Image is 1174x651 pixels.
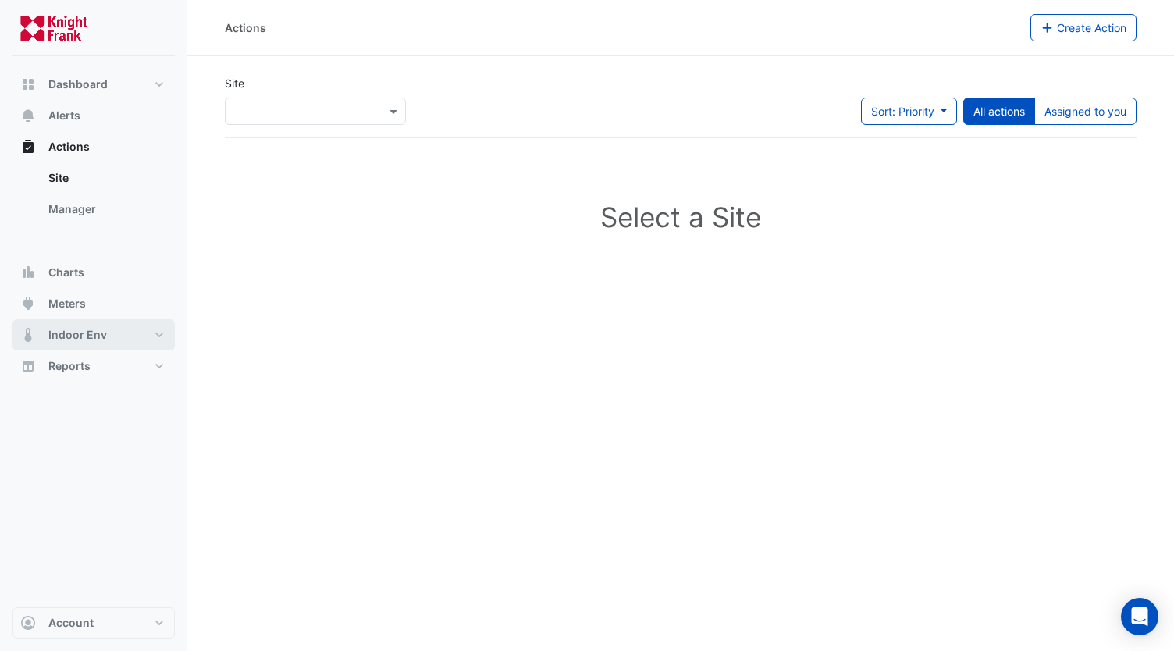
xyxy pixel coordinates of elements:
[20,108,36,123] app-icon: Alerts
[861,98,957,125] button: Sort: Priority
[36,194,175,225] a: Manager
[12,131,175,162] button: Actions
[36,162,175,194] a: Site
[20,296,36,311] app-icon: Meters
[20,358,36,374] app-icon: Reports
[19,12,89,44] img: Company Logo
[20,76,36,92] app-icon: Dashboard
[12,257,175,288] button: Charts
[20,139,36,155] app-icon: Actions
[12,100,175,131] button: Alerts
[225,75,244,91] label: Site
[20,265,36,280] app-icon: Charts
[48,615,94,631] span: Account
[48,296,86,311] span: Meters
[12,162,175,231] div: Actions
[1121,598,1158,635] div: Open Intercom Messenger
[1030,14,1137,41] button: Create Action
[12,607,175,639] button: Account
[48,76,108,92] span: Dashboard
[12,319,175,350] button: Indoor Env
[12,288,175,319] button: Meters
[871,105,934,118] span: Sort: Priority
[963,98,1035,125] button: All actions
[48,108,80,123] span: Alerts
[20,327,36,343] app-icon: Indoor Env
[48,358,91,374] span: Reports
[12,69,175,100] button: Dashboard
[12,350,175,382] button: Reports
[48,139,90,155] span: Actions
[1057,21,1126,34] span: Create Action
[225,20,266,36] div: Actions
[48,265,84,280] span: Charts
[48,327,107,343] span: Indoor Env
[250,201,1112,233] h1: Select a Site
[1034,98,1137,125] button: Assigned to you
